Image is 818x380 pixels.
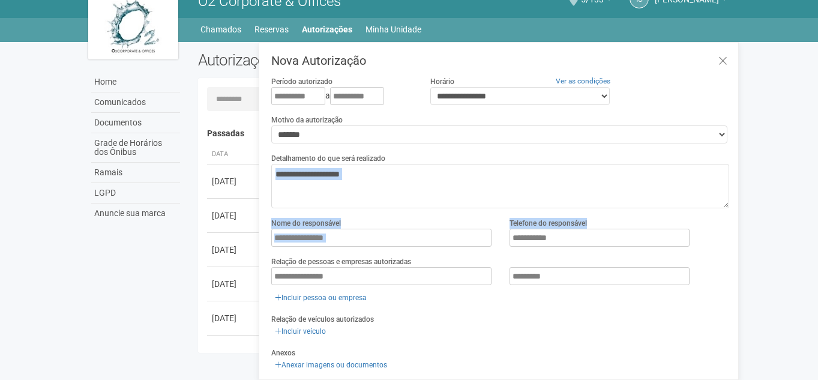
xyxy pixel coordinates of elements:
[91,133,180,163] a: Grade de Horários dos Ônibus
[271,348,295,358] label: Anexos
[212,244,256,256] div: [DATE]
[212,210,256,222] div: [DATE]
[271,256,411,267] label: Relação de pessoas e empresas autorizadas
[91,92,180,113] a: Comunicados
[556,77,610,85] a: Ver as condições
[271,55,729,67] h3: Nova Autorização
[254,21,289,38] a: Reservas
[271,87,412,105] div: a
[207,129,721,138] h4: Passadas
[365,21,421,38] a: Minha Unidade
[271,314,374,325] label: Relação de veículos autorizados
[302,21,352,38] a: Autorizações
[271,115,343,125] label: Motivo da autorização
[91,183,180,204] a: LGPD
[212,175,256,187] div: [DATE]
[271,76,332,87] label: Período autorizado
[271,325,329,338] a: Incluir veículo
[91,163,180,183] a: Ramais
[91,72,180,92] a: Home
[200,21,241,38] a: Chamados
[271,153,385,164] label: Detalhamento do que será realizado
[207,145,261,164] th: Data
[198,51,455,69] h2: Autorizações
[271,218,341,229] label: Nome do responsável
[212,278,256,290] div: [DATE]
[91,113,180,133] a: Documentos
[91,204,180,223] a: Anuncie sua marca
[271,291,370,304] a: Incluir pessoa ou empresa
[271,358,391,372] a: Anexar imagens ou documentos
[510,218,587,229] label: Telefone do responsável
[430,76,454,87] label: Horário
[212,312,256,324] div: [DATE]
